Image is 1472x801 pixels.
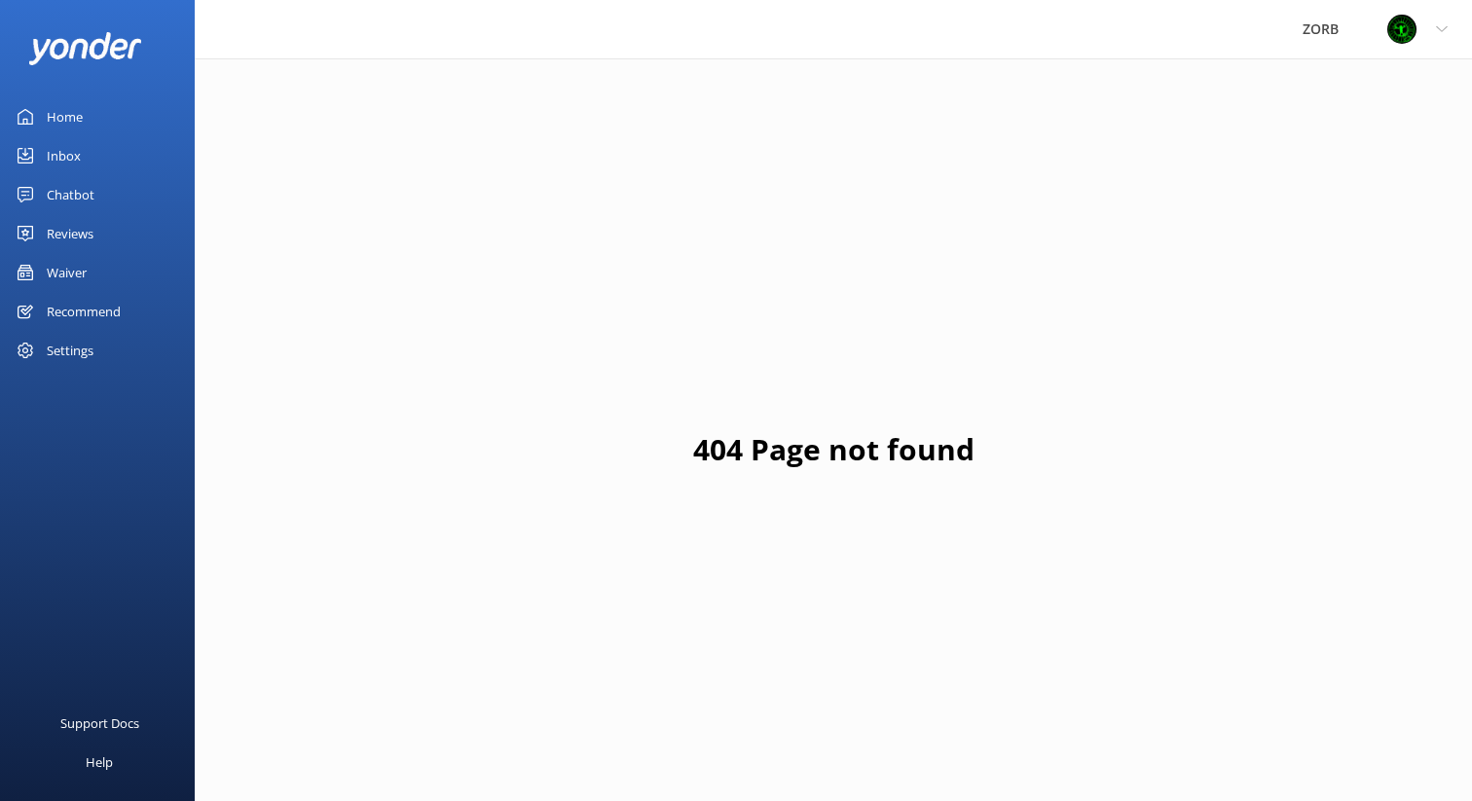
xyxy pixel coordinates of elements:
div: Recommend [47,292,121,331]
div: Support Docs [60,704,139,743]
div: Home [47,97,83,136]
h1: 404 Page not found [693,426,975,473]
div: Waiver [47,253,87,292]
div: Reviews [47,214,93,253]
img: 31-1651441710.jpg [1387,15,1417,44]
div: Chatbot [47,175,94,214]
div: Settings [47,331,93,370]
div: Inbox [47,136,81,175]
img: yonder-white-logo.png [29,32,141,64]
div: Help [86,743,113,782]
